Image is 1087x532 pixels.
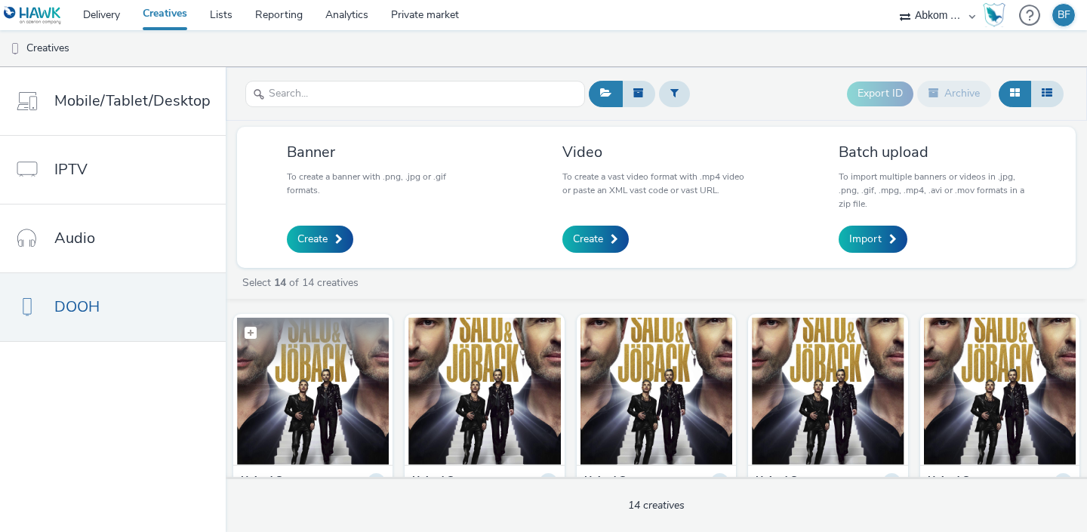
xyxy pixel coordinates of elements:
strong: United Stage [241,473,303,490]
strong: United Stage [928,473,990,490]
span: IPTV [54,158,88,180]
strong: United Stage [584,473,647,490]
p: To create a banner with .png, .jpg or .gif formats. [287,170,475,197]
a: Create [287,226,353,253]
img: United stage Salo Jöback Helsingborg NY visual [408,318,560,465]
img: Hawk Academy [983,3,1005,27]
h3: Video [562,142,750,162]
button: Export ID [847,81,913,106]
p: To import multiple banners or videos in .jpg, .png, .gif, .mpg, .mp4, .avi or .mov formats in a z... [839,170,1027,211]
img: dooh [8,42,23,57]
div: BF [1058,4,1070,26]
span: Mobile/Tablet/Desktop [54,90,211,112]
span: Import [849,232,882,247]
a: Import [839,226,907,253]
p: To create a vast video format with .mp4 video or paste an XML vast code or vast URL. [562,170,750,197]
span: DOOH [54,296,100,318]
button: Table [1030,81,1064,106]
strong: United Stage [756,473,818,490]
h3: Banner [287,142,475,162]
img: United stage Salo Jöback Sandviken visual [924,318,1076,465]
span: 14 creatives [628,498,685,512]
span: Create [297,232,328,247]
strong: United Stage [412,473,475,490]
input: Search... [245,81,585,107]
h3: Batch upload [839,142,1027,162]
span: Audio [54,227,95,249]
img: undefined Logo [4,6,62,25]
button: Archive [917,81,991,106]
button: Grid [999,81,1031,106]
strong: 14 [274,275,286,290]
span: Create [573,232,603,247]
a: Select of 14 creatives [241,275,365,290]
a: Create [562,226,629,253]
img: United stage Salo Jöback Linköping NY visual [237,318,389,465]
a: Hawk Academy [983,3,1012,27]
img: United stage Salo Jöback Växsjö visual [752,318,904,465]
img: United stage Salo Jöback Sandviken gävle NY visual [580,318,732,465]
